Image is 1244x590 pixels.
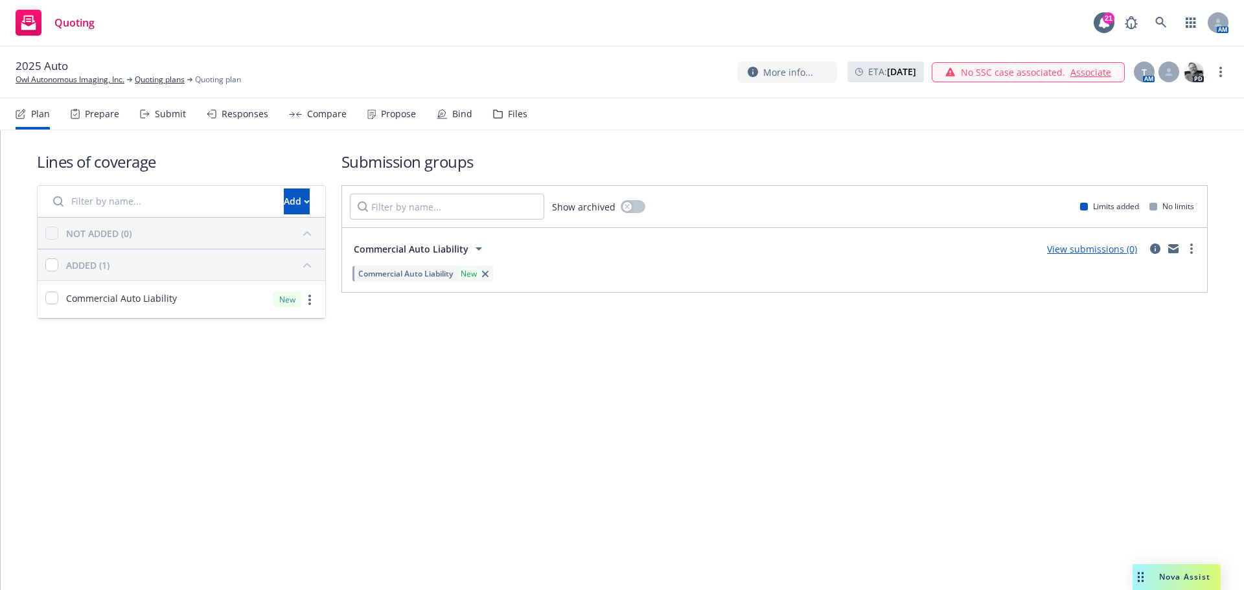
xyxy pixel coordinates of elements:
[1133,564,1221,590] button: Nova Assist
[1142,65,1147,79] span: T
[45,188,276,214] input: Filter by name...
[763,65,813,79] span: More info...
[1070,65,1111,79] a: Associate
[1118,10,1144,36] a: Report a Bug
[66,291,177,305] span: Commercial Auto Liability
[284,188,310,214] button: Add
[16,58,68,74] span: 2025 Auto
[1147,241,1163,256] a: circleInformation
[737,62,837,83] button: More info...
[16,74,124,85] a: Owl Autonomous Imaging, Inc.
[155,109,186,119] div: Submit
[458,268,479,279] div: New
[54,17,95,28] span: Quoting
[1178,10,1204,36] a: Switch app
[284,189,310,214] div: Add
[552,200,616,214] span: Show archived
[1184,241,1199,256] a: more
[195,74,241,85] span: Quoting plan
[887,65,916,78] strong: [DATE]
[1148,10,1174,36] a: Search
[1213,64,1228,80] a: more
[1103,12,1114,24] div: 21
[350,194,544,220] input: Filter by name...
[1133,564,1149,590] div: Drag to move
[85,109,119,119] div: Prepare
[302,292,317,308] a: more
[341,151,1208,172] h1: Submission groups
[10,5,100,41] a: Quoting
[66,255,317,275] button: ADDED (1)
[452,109,472,119] div: Bind
[1159,571,1210,582] span: Nova Assist
[135,74,185,85] a: Quoting plans
[31,109,50,119] div: Plan
[1149,201,1194,212] div: No limits
[961,65,1065,79] span: No SSC case associated.
[508,109,527,119] div: Files
[273,291,302,308] div: New
[307,109,347,119] div: Compare
[37,151,326,172] h1: Lines of coverage
[66,258,109,272] div: ADDED (1)
[1080,201,1139,212] div: Limits added
[868,65,916,78] span: ETA :
[1166,241,1181,256] a: mail
[222,109,268,119] div: Responses
[350,236,490,262] button: Commercial Auto Liability
[1047,243,1137,255] a: View submissions (0)
[66,227,132,240] div: NOT ADDED (0)
[381,109,416,119] div: Propose
[354,242,468,256] span: Commercial Auto Liability
[66,223,317,244] button: NOT ADDED (0)
[358,268,453,279] span: Commercial Auto Liability
[1183,62,1204,82] img: photo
